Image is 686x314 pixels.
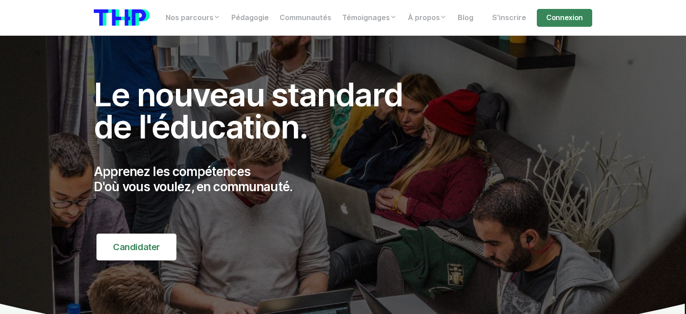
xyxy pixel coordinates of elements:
a: S'inscrire [487,9,531,27]
a: À propos [402,9,452,27]
a: Nos parcours [160,9,226,27]
a: Blog [452,9,479,27]
p: Apprenez les compétences D'où vous voulez, en communauté. [94,164,422,194]
h1: Le nouveau standard de l'éducation. [94,79,422,143]
img: logo [94,9,150,26]
a: Connexion [537,9,592,27]
a: Candidater [96,234,176,260]
a: Communautés [274,9,337,27]
a: Pédagogie [226,9,274,27]
a: Témoignages [337,9,402,27]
